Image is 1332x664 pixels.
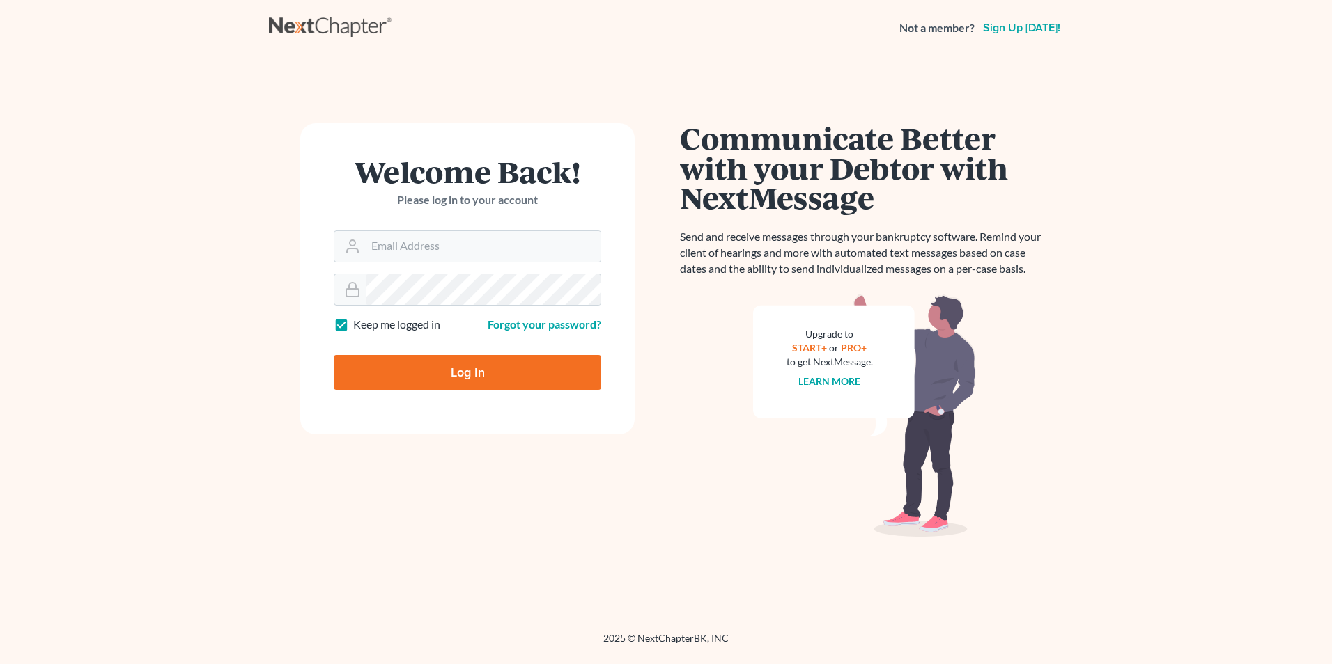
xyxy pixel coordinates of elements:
[269,631,1063,656] div: 2025 © NextChapterBK, INC
[830,342,839,354] span: or
[753,294,976,537] img: nextmessage_bg-59042aed3d76b12b5cd301f8e5b87938c9018125f34e5fa2b7a6b67550977c72.svg
[366,231,601,262] input: Email Address
[334,355,601,390] input: Log In
[680,123,1049,212] h1: Communicate Better with your Debtor with NextMessage
[488,317,601,331] a: Forgot your password?
[980,22,1063,33] a: Sign up [DATE]!
[799,375,861,387] a: Learn more
[353,317,440,333] label: Keep me logged in
[334,192,601,208] p: Please log in to your account
[787,355,873,369] div: to get NextMessage.
[680,229,1049,277] p: Send and receive messages through your bankruptcy software. Remind your client of hearings and mo...
[793,342,828,354] a: START+
[899,20,975,36] strong: Not a member?
[842,342,867,354] a: PRO+
[787,327,873,341] div: Upgrade to
[334,157,601,187] h1: Welcome Back!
